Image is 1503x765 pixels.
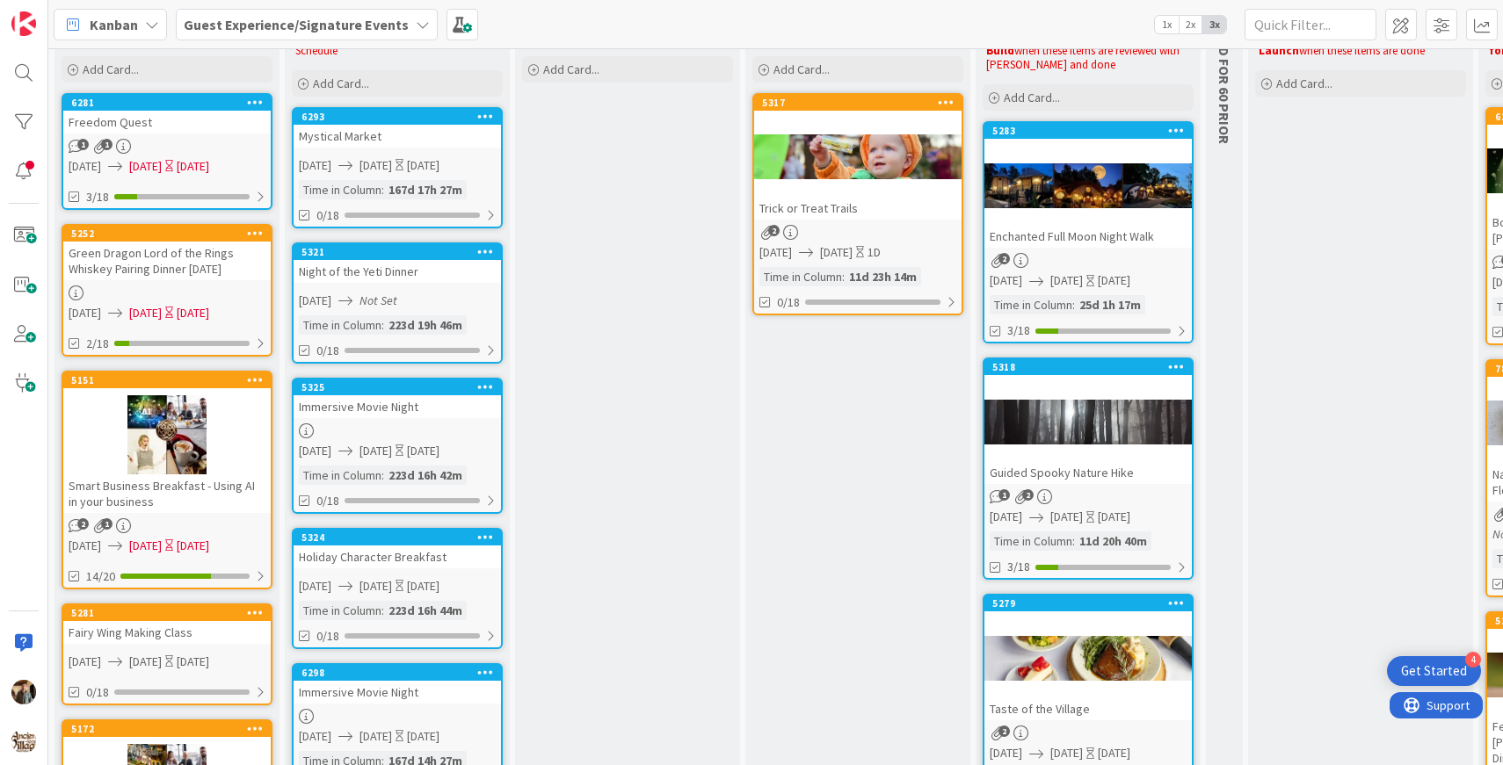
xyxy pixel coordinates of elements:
[62,93,272,210] a: 6281Freedom Quest[DATE][DATE][DATE]3/18
[1098,508,1130,526] div: [DATE]
[71,607,271,619] div: 5281
[63,605,271,621] div: 5281
[984,595,1192,611] div: 5279
[71,97,271,109] div: 6281
[759,267,842,286] div: Time in Column
[69,537,101,555] span: [DATE]
[63,111,271,134] div: Freedom Quest
[295,28,491,57] span: to correspond with Master Launch Schedule
[77,518,89,530] span: 2
[316,206,339,225] span: 0/18
[1245,9,1376,40] input: Quick Filter...
[301,381,501,393] div: 5325
[316,492,339,510] span: 0/18
[1202,16,1226,33] span: 3x
[63,226,271,242] div: 5252
[984,123,1192,139] div: 5283
[63,226,271,280] div: 5252Green Dragon Lord of the Rings Whiskey Pairing Dinner [DATE]
[359,292,397,308] i: Not Set
[984,595,1192,720] div: 5279Taste of the Village
[1007,321,1030,340] span: 3/18
[63,621,271,644] div: Fairy Wing Making Class
[294,665,501,681] div: 6298
[77,139,89,150] span: 1
[1098,271,1130,290] div: [DATE]
[294,681,501,704] div: Immersive Movie Night
[381,465,384,485] span: :
[992,125,1192,137] div: 5283
[294,530,501,568] div: 5324Holiday Character Breakfast
[177,157,209,176] div: [DATE]
[990,271,1022,290] span: [DATE]
[868,243,881,262] div: 1D
[381,180,384,199] span: :
[1050,744,1083,762] span: [DATE]
[983,121,1194,343] a: 5283Enchanted Full Moon Night Walk[DATE][DATE][DATE]Time in Column:25d 1h 17m3/18
[984,123,1192,248] div: 5283Enchanted Full Moon Night Walk
[294,530,501,545] div: 5324
[299,442,331,460] span: [DATE]
[359,442,392,460] span: [DATE]
[83,61,139,77] span: Add Card...
[1276,76,1332,91] span: Add Card...
[1004,90,1060,105] span: Add Card...
[294,665,501,704] div: 6298Immersive Movie Night
[299,315,381,335] div: Time in Column
[384,465,467,485] div: 223d 16h 42m
[90,14,138,35] span: Kanban
[63,242,271,280] div: Green Dragon Lord of the Rings Whiskey Pairing Dinner [DATE]
[1022,489,1034,501] span: 2
[299,156,331,175] span: [DATE]
[86,683,109,702] span: 0/18
[63,474,271,513] div: Smart Business Breakfast - Using AI in your business
[407,727,439,746] div: [DATE]
[984,359,1192,375] div: 5318
[294,244,501,260] div: 5321
[301,111,501,123] div: 6293
[983,357,1194,580] a: 5318Guided Spooky Nature Hike[DATE][DATE][DATE]Time in Column:11d 20h 40m3/18
[990,531,1072,551] div: Time in Column
[845,267,921,286] div: 11d 23h 14m
[101,518,113,530] span: 1
[984,461,1192,484] div: Guided Spooky Nature Hike
[292,242,503,364] a: 5321Night of the Yeti Dinner[DATE]Not SetTime in Column:223d 19h 46m0/18
[292,528,503,649] a: 5324Holiday Character Breakfast[DATE][DATE][DATE]Time in Column:223d 16h 44m0/18
[177,653,209,671] div: [DATE]
[359,727,392,746] span: [DATE]
[294,109,501,148] div: 6293Mystical Market
[992,597,1192,610] div: 5279
[1299,43,1425,58] span: when these items are done
[129,537,162,555] span: [DATE]
[101,139,113,150] span: 1
[177,537,209,555] div: [DATE]
[294,244,501,283] div: 5321Night of the Yeti Dinner
[407,442,439,460] div: [DATE]
[1259,28,1446,57] strong: Post-Launch
[11,11,36,36] img: Visit kanbanzone.com
[384,601,467,620] div: 223d 16h 44m
[381,315,384,335] span: :
[71,723,271,735] div: 5172
[69,304,101,322] span: [DATE]
[294,260,501,283] div: Night of the Yeti Dinner
[177,304,209,322] div: [DATE]
[37,3,80,24] span: Support
[11,729,36,754] img: avatar
[754,95,962,111] div: 5317
[62,603,272,705] a: 5281Fairy Wing Making Class[DATE][DATE][DATE]0/18
[1075,295,1145,314] div: 25d 1h 17m
[1007,558,1030,576] span: 3/18
[63,721,271,737] div: 5172
[543,61,599,77] span: Add Card...
[998,489,1010,501] span: 1
[1465,652,1481,668] div: 4
[294,545,501,568] div: Holiday Character Breakfast
[984,697,1192,720] div: Taste of the Village
[990,295,1072,314] div: Time in Column
[998,253,1010,264] span: 2
[294,395,501,418] div: Immersive Movie Night
[752,93,963,315] a: 5317Trick or Treat Trails[DATE][DATE]1DTime in Column:11d 23h 14m0/18
[984,359,1192,484] div: 5318Guided Spooky Nature Hike
[1387,656,1481,686] div: Open Get Started checklist, remaining modules: 4
[63,372,271,513] div: 5151Smart Business Breakfast - Using AI in your business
